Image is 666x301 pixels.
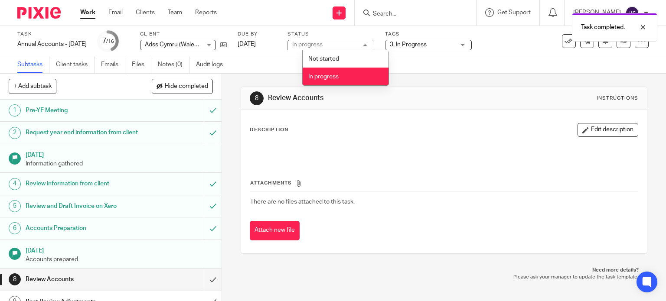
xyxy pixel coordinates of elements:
button: + Add subtask [9,79,56,94]
label: Task [17,31,87,38]
div: In progress [292,42,323,48]
a: Email [108,8,123,17]
h1: [DATE] [26,149,213,159]
img: Pixie [17,7,61,19]
h1: Pre-YE Meeting [26,104,139,117]
span: There are no files attached to this task. [250,199,355,205]
div: 4 [9,178,21,190]
a: Audit logs [196,56,229,73]
h1: Accounts Preparation [26,222,139,235]
label: Client [140,31,227,38]
span: Attachments [250,181,292,185]
div: Annual Accounts - [DATE] [17,40,87,49]
a: Files [132,56,151,73]
div: 2 [9,127,21,139]
span: 3. In Progress [390,42,427,48]
h1: Review and Draft Invoice on Xero [26,200,139,213]
small: /16 [106,39,114,44]
button: Attach new file [250,221,300,240]
h1: Review Accounts [26,273,139,286]
h1: Review Accounts [268,94,462,103]
p: Accounts prepared [26,255,213,264]
h1: [DATE] [26,244,213,255]
a: Reports [195,8,217,17]
p: Task completed. [581,23,625,32]
a: Notes (0) [158,56,189,73]
button: Edit description [578,123,638,137]
div: Instructions [597,95,638,102]
img: svg%3E [625,6,639,20]
button: Hide completed [152,79,213,94]
p: Need more details? [249,267,639,274]
p: Information gathered [26,159,213,168]
div: 5 [9,200,21,212]
div: 1 [9,104,21,117]
h1: Request year end information from client [26,126,139,139]
a: Emails [101,56,125,73]
a: Clients [136,8,155,17]
span: [DATE] [238,41,256,47]
span: In progress [308,74,339,80]
label: Status [287,31,374,38]
div: 6 [9,222,21,234]
div: 8 [250,91,264,105]
span: Not started [308,56,339,62]
a: Client tasks [56,56,95,73]
a: Team [168,8,182,17]
span: Adss Cymru (Wales) Ltd [145,42,209,48]
p: Please ask your manager to update the task template. [249,274,639,281]
span: Hide completed [165,83,208,90]
h1: Review information from client [26,177,139,190]
a: Subtasks [17,56,49,73]
a: Work [80,8,95,17]
p: Description [250,126,288,133]
div: 8 [9,273,21,285]
label: Due by [238,31,277,38]
div: 7 [102,36,114,46]
div: Annual Accounts - March 2025 [17,40,87,49]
